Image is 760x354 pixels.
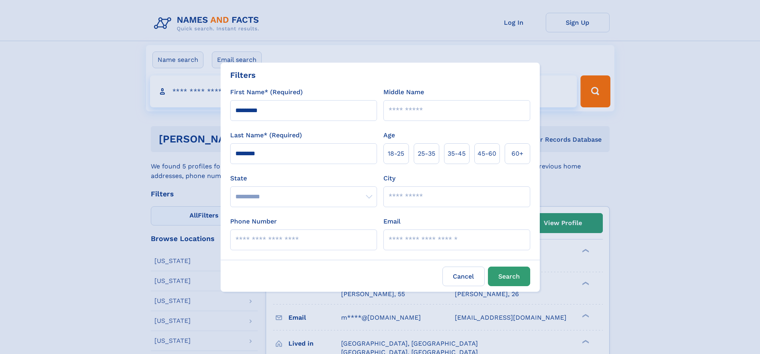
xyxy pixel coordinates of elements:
label: Last Name* (Required) [230,131,302,140]
div: Filters [230,69,256,81]
span: 25‑35 [418,149,435,158]
span: 35‑45 [448,149,466,158]
label: Cancel [442,267,485,286]
label: Age [383,131,395,140]
span: 60+ [511,149,523,158]
button: Search [488,267,530,286]
span: 45‑60 [478,149,496,158]
label: Phone Number [230,217,277,226]
label: City [383,174,395,183]
span: 18‑25 [388,149,404,158]
label: Middle Name [383,87,424,97]
label: First Name* (Required) [230,87,303,97]
label: Email [383,217,401,226]
label: State [230,174,377,183]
